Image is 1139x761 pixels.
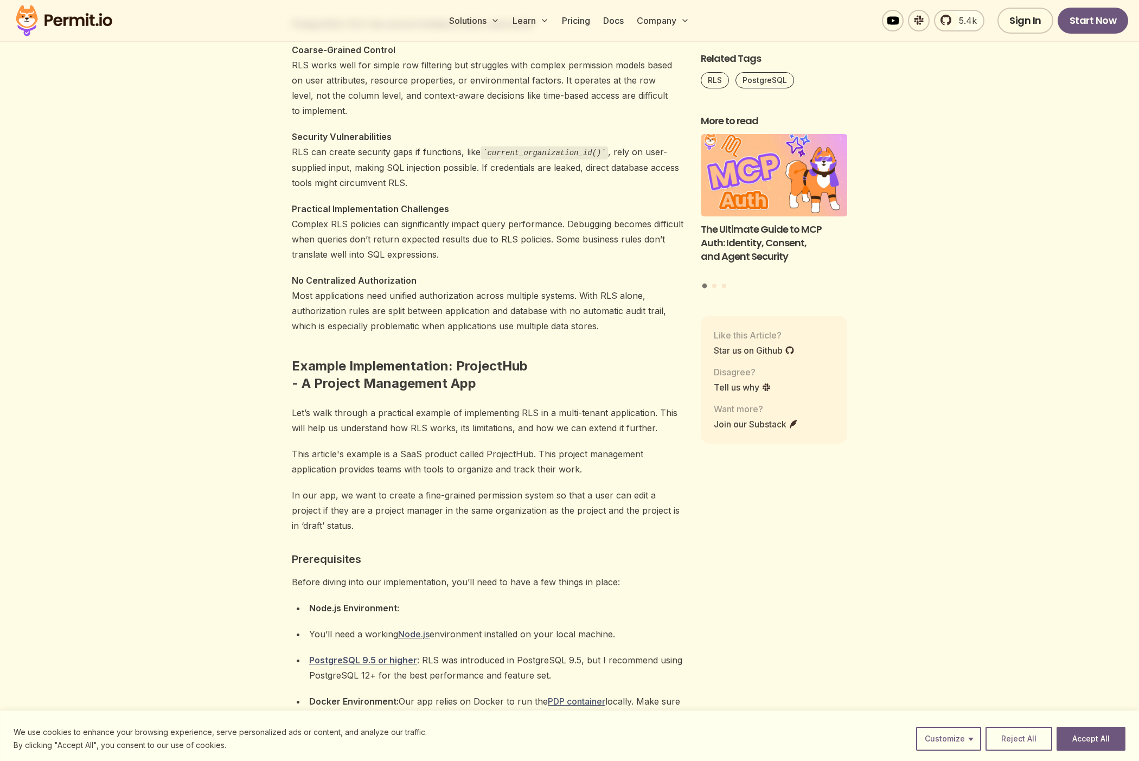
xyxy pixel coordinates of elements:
[292,42,683,118] p: RLS works well for simple row filtering but struggles with complex permission models based on use...
[599,10,628,31] a: Docs
[701,114,847,128] h2: More to read
[632,10,694,31] button: Company
[309,603,399,613] strong: Node.js Environment:
[292,275,417,286] strong: No Centralized Authorization
[714,381,771,394] a: Tell us why
[292,551,683,568] h3: Prerequisites
[292,129,683,190] p: RLS can create security gaps if functions, like , rely on user-supplied input, making SQL injecti...
[14,726,427,739] p: We use cookies to enhance your browsing experience, serve personalized ads or content, and analyz...
[292,314,683,392] h2: Example Implementation: ProjectHub - A Project Management App
[398,629,430,640] a: Node.js
[292,131,392,142] strong: Security Vulnerabilities
[292,203,449,214] strong: Practical Implementation Challenges
[701,135,847,277] a: The Ultimate Guide to MCP Auth: Identity, Consent, and Agent SecurityThe Ultimate Guide to MCP Au...
[309,626,683,642] div: You’ll need a working environment installed on your local machine.
[701,52,847,66] h2: Related Tags
[292,201,683,262] p: Complex RLS policies can significantly impact query performance. Debugging becomes difficult when...
[292,574,683,590] p: Before diving into our implementation, you’ll need to have a few things in place:
[701,135,847,290] div: Posts
[292,405,683,436] p: Let’s walk through a practical example of implementing RLS in a multi-tenant application. This wi...
[735,72,794,88] a: PostgreSQL
[292,446,683,477] p: This article's example is a SaaS product called ProjectHub. This project management application p...
[701,72,729,88] a: RLS
[952,14,977,27] span: 5.4k
[309,653,683,683] div: : RLS was introduced in PostgreSQL 9.5, but I recommend using PostgreSQL 12+ for the best perform...
[14,739,427,752] p: By clicking "Accept All", you consent to our use of cookies.
[292,44,395,55] strong: Coarse-Grained Control
[714,329,795,342] p: Like this Article?
[292,488,683,533] p: In our app, we want to create a fine-grained permission system so that a user can edit a project ...
[722,284,726,288] button: Go to slide 3
[701,223,847,263] h3: The Ultimate Guide to MCP Auth: Identity, Consent, and Agent Security
[11,2,117,39] img: Permit logo
[714,366,771,379] p: Disagree?
[916,727,981,751] button: Customize
[309,694,683,724] div: Our app relies on Docker to run the locally. Make sure you have .
[714,418,798,431] a: Join our Substack
[1058,8,1129,34] a: Start Now
[712,284,716,288] button: Go to slide 2
[548,696,605,707] a: PDP container
[714,344,795,357] a: Star us on Github
[309,655,417,666] a: PostgreSQL 9.5 or higher
[558,10,594,31] a: Pricing
[1057,727,1125,751] button: Accept All
[508,10,553,31] button: Learn
[309,696,399,707] strong: Docker Environment:
[701,135,847,277] li: 1 of 3
[445,10,504,31] button: Solutions
[702,284,707,289] button: Go to slide 1
[292,273,683,334] p: Most applications need unified authorization across multiple systems. With RLS alone, authorizati...
[481,146,608,159] code: current_organization_id()
[714,402,798,415] p: Want more?
[986,727,1052,751] button: Reject All
[934,10,984,31] a: 5.4k
[997,8,1053,34] a: Sign In
[701,135,847,217] img: The Ultimate Guide to MCP Auth: Identity, Consent, and Agent Security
